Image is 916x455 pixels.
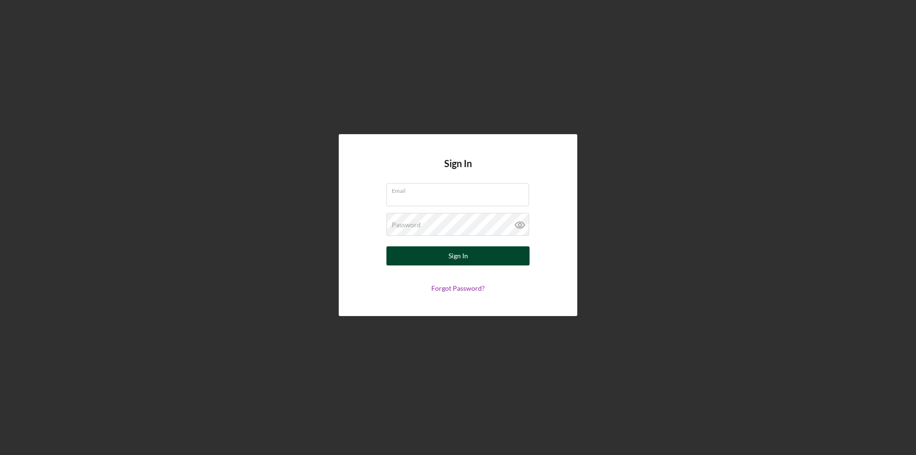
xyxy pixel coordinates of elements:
[392,184,529,194] label: Email
[448,246,468,265] div: Sign In
[392,221,421,229] label: Password
[386,246,530,265] button: Sign In
[444,158,472,183] h4: Sign In
[431,284,485,292] a: Forgot Password?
